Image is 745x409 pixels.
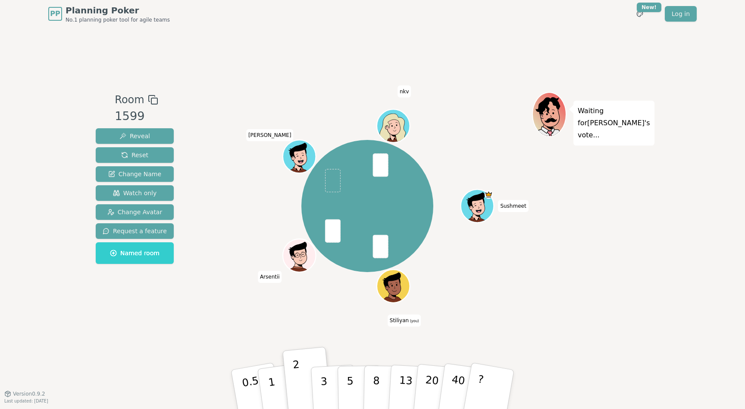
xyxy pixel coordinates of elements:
[292,358,304,406] p: 2
[96,166,174,182] button: Change Name
[4,399,48,403] span: Last updated: [DATE]
[498,200,528,212] span: Click to change your name
[115,108,158,125] div: 1599
[632,6,648,22] button: New!
[637,3,661,12] div: New!
[409,319,419,323] span: (you)
[108,170,161,178] span: Change Name
[246,129,294,141] span: Click to change your name
[115,92,144,108] span: Room
[121,151,148,159] span: Reset
[484,190,492,199] span: Sushmeet is the host
[378,270,409,301] button: Click to change your avatar
[96,204,174,220] button: Change Avatar
[388,314,421,327] span: Click to change your name
[258,270,282,282] span: Click to change your name
[96,223,174,239] button: Request a feature
[50,9,60,19] span: PP
[103,227,167,235] span: Request a feature
[48,4,170,23] a: PPPlanning PokerNo.1 planning poker tool for agile teams
[110,249,160,257] span: Named room
[119,132,150,140] span: Reveal
[13,390,45,397] span: Version 0.9.2
[96,128,174,144] button: Reveal
[578,105,650,141] p: Waiting for [PERSON_NAME] 's vote...
[96,147,174,163] button: Reset
[113,189,157,197] span: Watch only
[4,390,45,397] button: Version0.9.2
[398,85,411,97] span: Click to change your name
[66,16,170,23] span: No.1 planning poker tool for agile teams
[96,242,174,264] button: Named room
[96,185,174,201] button: Watch only
[107,208,163,216] span: Change Avatar
[665,6,697,22] a: Log in
[66,4,170,16] span: Planning Poker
